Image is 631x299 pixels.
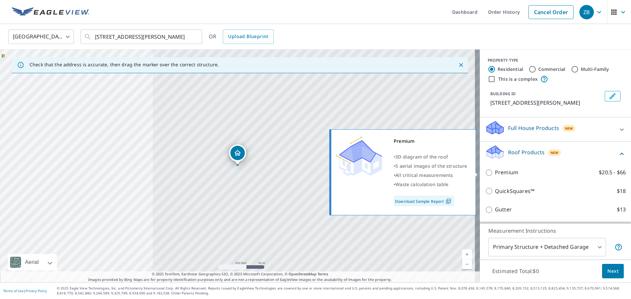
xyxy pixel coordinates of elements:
a: Current Level 17, Zoom In [462,249,472,259]
a: Cancel Order [528,5,573,19]
p: Measurement Instructions [488,227,622,235]
div: Full House ProductsNew [485,120,626,139]
div: OR [209,30,274,44]
p: BUILDING ID [490,91,516,96]
p: Premium [495,168,518,177]
a: Upload Blueprint [223,30,273,44]
div: ZB [579,5,594,19]
p: $13 [617,205,626,214]
a: Current Level 17, Zoom Out [462,259,472,269]
button: Next [602,264,624,279]
span: 5 aerial images of the structure [395,163,467,169]
p: Full House Products [508,124,559,132]
span: New [565,126,573,131]
img: Pdf Icon [444,198,453,204]
a: Privacy Policy [26,288,47,293]
p: $20.5 - $66 [599,168,626,177]
p: [STREET_ADDRESS][PERSON_NAME] [490,99,602,107]
div: PROPERTY TYPE [488,57,623,63]
p: Estimated Total: $0 [487,264,544,278]
img: Premium [336,137,382,176]
div: Premium [394,137,467,146]
a: Terms [317,271,328,276]
span: Waste calculation table [395,181,448,187]
div: Dropped pin, building 1, Residential property, 109 Willow Rd Belle Mead, NJ 08502 [229,144,246,165]
div: • [394,152,467,161]
a: Download Sample Report [394,196,454,206]
a: Terms of Use [3,288,24,293]
p: © 2025 Eagle View Technologies, Inc. and Pictometry International Corp. All Rights Reserved. Repo... [57,286,628,296]
label: This is a complex [498,76,538,82]
span: 3D diagram of the roof [395,154,448,160]
button: Edit building 1 [605,91,620,101]
div: • [394,171,467,180]
label: Residential [498,66,523,73]
span: All critical measurements [395,172,453,178]
div: • [394,180,467,189]
span: Your report will include the primary structure and a detached garage if one exists. [615,243,622,251]
button: Close [457,61,465,69]
p: Check that the address is accurate, then drag the marker over the correct structure. [30,62,219,68]
div: [GEOGRAPHIC_DATA] [8,28,74,46]
a: OpenStreetMap [289,271,316,276]
span: New [550,150,559,155]
div: Primary Structure + Detached Garage [488,238,606,256]
input: Search by address or latitude-longitude [95,28,189,46]
label: Commercial [538,66,566,73]
p: Gutter [495,205,512,214]
div: • [394,161,467,171]
p: Roof Products [508,148,545,156]
div: Aerial [23,254,41,270]
p: QuickSquares™ [495,187,534,195]
p: $18 [617,187,626,195]
p: | [3,289,47,293]
span: © 2025 TomTom, Earthstar Geographics SIO, © 2025 Microsoft Corporation, © [152,271,328,277]
span: Upload Blueprint [228,32,268,41]
span: Next [607,267,619,275]
div: Roof ProductsNew [485,144,626,163]
img: EV Logo [12,7,89,17]
div: Aerial [8,254,57,270]
label: Multi-Family [581,66,609,73]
